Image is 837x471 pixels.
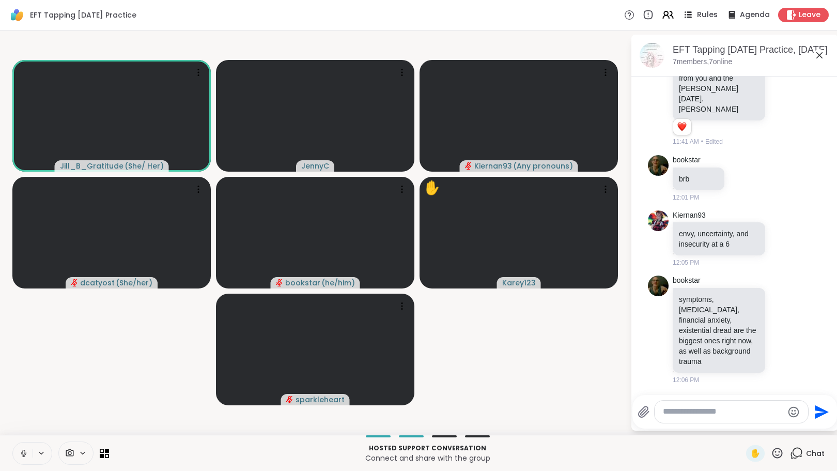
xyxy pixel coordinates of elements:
span: audio-muted [71,279,78,286]
p: Connect and share with the group [115,453,740,463]
span: 12:01 PM [673,193,699,202]
span: Kiernan93 [474,161,512,171]
span: JennyC [301,161,329,171]
a: bookstar [673,276,701,286]
span: Edited [705,137,723,146]
span: 11:41 AM [673,137,699,146]
span: 12:05 PM [673,258,699,267]
p: brb [679,174,718,184]
img: ShareWell Logomark [8,6,26,24]
div: ✋ [424,178,440,198]
p: envy, uncertainty, and insecurity at a 6 [679,229,759,249]
span: dcatyost [80,278,115,288]
button: Emoji picker [787,406,800,418]
p: Hosted support conversation [115,444,740,453]
img: https://sharewell-space-live.sfo3.digitaloceanspaces.com/user-generated/535310fa-e9f2-4698-8a7d-4... [648,155,669,176]
span: sparkleheart [296,394,345,405]
img: https://sharewell-space-live.sfo3.digitaloceanspaces.com/user-generated/68274720-81bd-44ac-9e43-a... [648,210,669,231]
button: Reactions: love [676,123,687,131]
a: Kiernan93 [673,210,706,221]
button: Send [809,400,832,423]
span: ( She/ Her ) [125,161,164,171]
span: bookstar [285,278,320,288]
span: • [701,137,703,146]
span: audio-muted [286,396,293,403]
p: 7 members, 7 online [673,57,732,67]
p: symptoms, [MEDICAL_DATA], financial anxiety, existential dread are the biggest ones right now, as... [679,294,759,367]
span: Jill_B_Gratitude [60,161,123,171]
span: Karey123 [502,278,536,288]
span: 12:06 PM [673,375,699,385]
textarea: Type your message [663,406,783,417]
img: EFT Tapping Tuesday Practice, Oct 14 [640,43,664,68]
span: Rules [697,10,718,21]
span: ( he/him ) [321,278,355,288]
div: EFT Tapping [DATE] Practice, [DATE] [673,43,830,56]
span: EFT Tapping [DATE] Practice [30,10,136,20]
span: Agenda [740,10,770,20]
span: ( She/her ) [116,278,152,288]
span: Leave [799,10,820,20]
span: ✋ [750,447,761,460]
span: audio-muted [465,162,472,170]
img: https://sharewell-space-live.sfo3.digitaloceanspaces.com/user-generated/535310fa-e9f2-4698-8a7d-4... [648,276,669,296]
div: Reaction list [673,119,691,135]
span: Chat [806,448,825,459]
a: bookstar [673,155,701,165]
span: audio-muted [276,279,283,286]
span: ( Any pronouns ) [513,161,573,171]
